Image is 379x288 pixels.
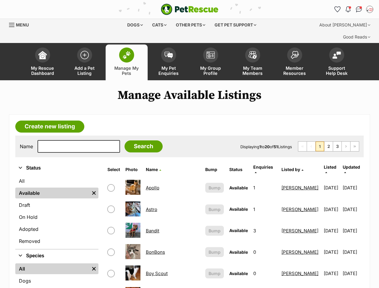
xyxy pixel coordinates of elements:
td: [DATE] [321,263,342,284]
th: Select [105,162,122,177]
div: Cats [148,19,171,31]
span: Available [229,207,248,212]
strong: 1 [259,144,261,149]
img: help-desk-icon-fdf02630f3aa405de69fd3d07c3f3aa587a6932b1a1747fa1d2bba05be0121f9.svg [332,51,341,59]
td: 1 [251,199,278,220]
span: Bump [209,249,221,255]
a: All [15,263,89,274]
span: Menu [16,22,29,27]
button: Notifications [343,5,353,14]
div: Good Reads [339,31,374,43]
span: Support Help Desk [323,66,350,76]
a: Favourites [332,5,342,14]
td: [DATE] [321,199,342,220]
span: Page 1 [316,142,324,151]
span: My Group Profile [197,66,224,76]
a: Bandit [146,228,159,234]
a: On Hold [15,212,98,222]
a: Available [15,188,89,198]
th: Status [227,162,250,177]
a: Draft [15,200,98,210]
span: Listed by [281,167,300,172]
a: [PERSON_NAME] [281,249,318,255]
td: [DATE] [343,177,363,198]
a: Manage My Pets [106,44,148,80]
img: manage-my-pets-icon-02211641906a0b7f246fdf0571729dbe1e7629f14944591b6c1af311fb30b64b.svg [122,51,131,59]
a: [PERSON_NAME] [281,207,318,212]
span: Bump [209,206,221,213]
a: Removed [15,236,98,247]
a: Boy Scout [146,271,168,276]
a: Next page [342,142,350,151]
span: translation missing: en.admin.listings.index.attributes.enquiries [253,164,273,170]
a: PetRescue [161,4,218,15]
img: group-profile-icon-3fa3cf56718a62981997c0bc7e787c4b2cf8bcc04b72c1350f741eb67cf2f40e.svg [206,51,215,59]
a: Updated [343,164,360,174]
img: Katie Elliot profile pic [367,6,373,12]
span: Previous page [307,142,315,151]
a: Astro [146,207,157,212]
span: My Team Members [239,66,266,76]
span: Bump [209,270,221,277]
a: Listed by [281,167,303,172]
a: My Rescue Dashboard [22,44,64,80]
button: Species [15,252,98,260]
button: Bump [205,204,224,214]
a: Support Help Desk [316,44,358,80]
img: dashboard-icon-eb2f2d2d3e046f16d808141f083e7271f6b2e854fb5c12c21221c1fb7104beca.svg [38,51,47,59]
a: [PERSON_NAME] [281,228,318,234]
div: Dogs [123,19,147,31]
a: My Group Profile [190,44,232,80]
a: [PERSON_NAME] [281,271,318,276]
a: Remove filter [89,263,98,274]
img: notifications-46538b983faf8c2785f20acdc204bb7945ddae34d4c08c2a6579f10ce5e182be.svg [346,6,350,12]
button: Status [15,164,98,172]
label: Name [20,144,33,149]
strong: 20 [265,144,270,149]
span: Bump [209,228,221,234]
span: Available [229,185,248,190]
img: member-resources-icon-8e73f808a243e03378d46382f2149f9095a855e16c252ad45f914b54edf8863c.svg [290,51,299,59]
td: [DATE] [343,263,363,284]
a: Create new listing [15,121,84,133]
a: Apollo [146,185,159,191]
td: 0 [251,242,278,262]
a: BonBons [146,249,165,255]
span: Listed [324,164,336,170]
a: Menu [9,19,33,30]
a: Page 2 [324,142,333,151]
a: My Pet Enquiries [148,44,190,80]
td: [DATE] [343,220,363,241]
td: [DATE] [343,242,363,262]
a: Dogs [15,275,98,286]
td: [DATE] [321,242,342,262]
td: 3 [251,220,278,241]
span: My Pet Enquiries [155,66,182,76]
td: 1 [251,177,278,198]
span: Displaying to of Listings [240,144,292,149]
a: Page 3 [333,142,341,151]
a: Remove filter [89,188,98,198]
td: 0 [251,263,278,284]
a: Name [146,167,161,172]
td: [DATE] [321,177,342,198]
button: Bump [205,226,224,236]
div: About [PERSON_NAME] [315,19,374,31]
a: Conversations [354,5,364,14]
strong: 51 [274,144,278,149]
a: Add a Pet Listing [64,44,106,80]
button: Bump [205,247,224,257]
span: Updated [343,164,360,170]
span: Add a Pet Listing [71,66,98,76]
th: Bump [203,162,226,177]
a: [PERSON_NAME] [281,185,318,191]
div: Status [15,174,98,249]
th: Photo [123,162,143,177]
span: Member Resources [281,66,308,76]
img: logo-e224e6f780fb5917bec1dbf3a21bbac754714ae5b6737aabdf751b685950b380.svg [161,4,218,15]
nav: Pagination [298,141,359,152]
button: Bump [205,183,224,193]
span: Available [229,271,248,276]
img: add-pet-listing-icon-0afa8454b4691262ce3f59096e99ab1cd57d4a30225e0717b998d2c9b9846f56.svg [80,51,89,59]
a: Last page [350,142,359,151]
